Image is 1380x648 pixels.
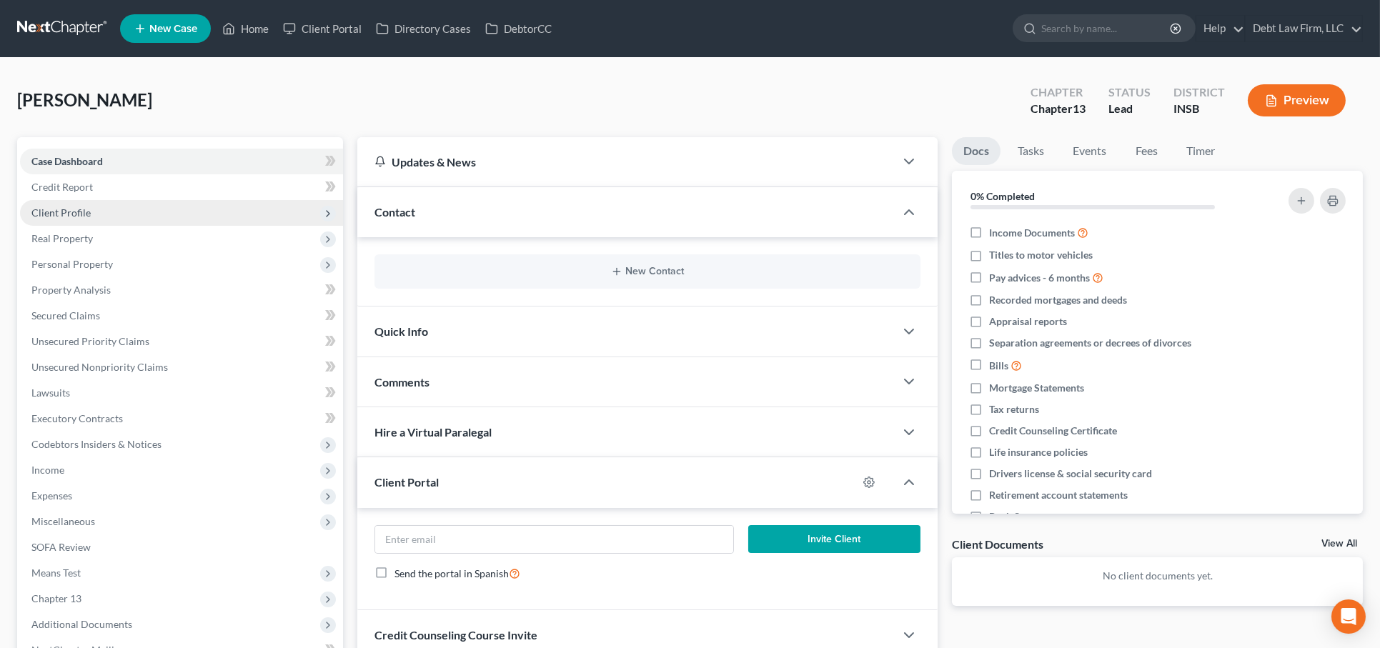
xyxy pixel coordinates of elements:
[1123,137,1169,165] a: Fees
[374,375,430,389] span: Comments
[31,567,81,579] span: Means Test
[31,309,100,321] span: Secured Claims
[369,16,478,41] a: Directory Cases
[31,387,70,399] span: Lawsuits
[31,335,149,347] span: Unsecured Priority Claims
[989,314,1067,329] span: Appraisal reports
[989,293,1127,307] span: Recorded mortgages and deeds
[20,534,343,560] a: SOFA Review
[989,336,1191,350] span: Separation agreements or decrees of divorces
[374,324,428,338] span: Quick Info
[31,258,113,270] span: Personal Property
[31,155,103,167] span: Case Dashboard
[20,303,343,329] a: Secured Claims
[989,271,1090,285] span: Pay advices - 6 months
[20,354,343,380] a: Unsecured Nonpriority Claims
[1108,101,1151,117] div: Lead
[374,154,878,169] div: Updates & News
[374,425,492,439] span: Hire a Virtual Paralegal
[149,24,197,34] span: New Case
[989,226,1075,240] span: Income Documents
[1006,137,1056,165] a: Tasks
[952,537,1043,552] div: Client Documents
[989,445,1088,459] span: Life insurance policies
[20,406,343,432] a: Executory Contracts
[375,526,733,553] input: Enter email
[989,509,1064,524] span: Bank Statements
[1041,15,1172,41] input: Search by name...
[1175,137,1226,165] a: Timer
[1196,16,1244,41] a: Help
[989,402,1039,417] span: Tax returns
[989,359,1008,373] span: Bills
[1248,84,1346,116] button: Preview
[31,618,132,630] span: Additional Documents
[276,16,369,41] a: Client Portal
[1173,84,1225,101] div: District
[31,206,91,219] span: Client Profile
[31,489,72,502] span: Expenses
[31,515,95,527] span: Miscellaneous
[989,381,1084,395] span: Mortgage Statements
[394,567,509,579] span: Send the portal in Spanish
[31,412,123,424] span: Executory Contracts
[31,464,64,476] span: Income
[1031,84,1086,101] div: Chapter
[31,592,81,604] span: Chapter 13
[952,137,1001,165] a: Docs
[20,380,343,406] a: Lawsuits
[989,248,1093,262] span: Titles to motor vehicles
[31,181,93,193] span: Credit Report
[1331,599,1366,634] div: Open Intercom Messenger
[20,174,343,200] a: Credit Report
[1108,84,1151,101] div: Status
[31,541,91,553] span: SOFA Review
[20,329,343,354] a: Unsecured Priority Claims
[374,205,415,219] span: Contact
[989,488,1128,502] span: Retirement account statements
[963,569,1351,583] p: No client documents yet.
[1321,539,1357,549] a: View All
[1073,101,1086,115] span: 13
[1246,16,1362,41] a: Debt Law Firm, LLC
[386,266,910,277] button: New Contact
[374,475,439,489] span: Client Portal
[31,232,93,244] span: Real Property
[20,149,343,174] a: Case Dashboard
[989,424,1117,438] span: Credit Counseling Certificate
[1173,101,1225,117] div: INSB
[215,16,276,41] a: Home
[17,89,152,110] span: [PERSON_NAME]
[31,361,168,373] span: Unsecured Nonpriority Claims
[31,438,162,450] span: Codebtors Insiders & Notices
[20,277,343,303] a: Property Analysis
[1031,101,1086,117] div: Chapter
[1061,137,1118,165] a: Events
[478,16,559,41] a: DebtorCC
[374,628,537,642] span: Credit Counseling Course Invite
[748,525,921,554] button: Invite Client
[971,190,1035,202] strong: 0% Completed
[989,467,1152,481] span: Drivers license & social security card
[31,284,111,296] span: Property Analysis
